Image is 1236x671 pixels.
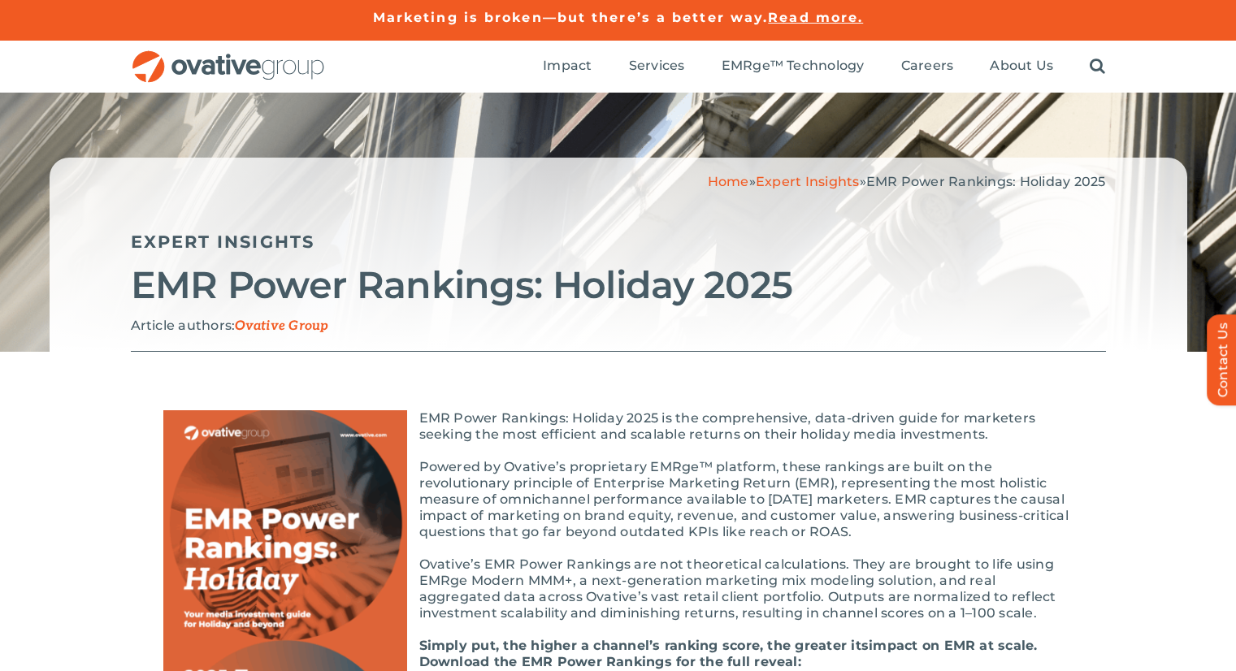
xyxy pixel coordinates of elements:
a: EMRge™ Technology [722,58,865,76]
a: Home [708,174,749,189]
span: Services [629,58,685,74]
b: impact on EMR at scale. Download the EMR Power Rankings for the full reveal: [419,638,1038,669]
p: Ovative’s EMR Power Rankings are not theoretical calculations. They are brought to life using EMR... [163,556,1073,621]
a: About Us [990,58,1053,76]
a: Marketing is broken—but there’s a better way. [373,10,769,25]
p: Powered by Ovative’s proprietary EMRge™ platform, these rankings are built on the revolutionary p... [163,459,1073,540]
span: Ovative Group [235,318,328,334]
nav: Menu [543,41,1105,93]
a: Services [629,58,685,76]
a: OG_Full_horizontal_RGB [131,49,326,64]
a: Expert Insights [131,232,315,252]
span: Impact [543,58,592,74]
span: About Us [990,58,1053,74]
a: Careers [901,58,954,76]
span: Careers [901,58,954,74]
span: EMRge™ Technology [722,58,865,74]
a: Impact [543,58,592,76]
p: EMR Power Rankings: Holiday 2025 is the comprehensive, data-driven guide for marketers seeking th... [163,410,1073,443]
h2: EMR Power Rankings: Holiday 2025 [131,265,1106,305]
span: » » [708,174,1106,189]
a: Read more. [768,10,863,25]
a: Expert Insights [756,174,860,189]
a: Search [1090,58,1105,76]
span: EMR Power Rankings: Holiday 2025 [866,174,1106,189]
p: Article authors: [131,318,1106,335]
b: Simply put, the higher a channel’s ranking score, the greater its [419,638,870,653]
